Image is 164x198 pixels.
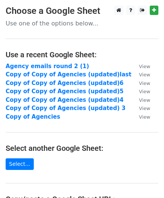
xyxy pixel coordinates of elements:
[139,80,150,86] small: View
[6,105,126,112] a: Copy of Copy of Agencies (updated) 3
[139,106,150,111] small: View
[139,72,150,77] small: View
[131,63,150,70] a: View
[131,71,150,78] a: View
[6,19,158,27] p: Use one of the options below...
[6,71,131,78] a: Copy of Copy of Agencies (updated)last
[6,144,158,153] h4: Select another Google Sheet:
[131,80,150,86] a: View
[131,113,150,120] a: View
[6,97,123,103] a: Copy of Copy of Agencies (updated)4
[139,97,150,103] small: View
[6,113,60,120] a: Copy of Agencies
[131,88,150,95] a: View
[131,105,150,112] a: View
[131,97,150,103] a: View
[6,63,89,70] a: Agency emails round 2 (1)
[139,89,150,94] small: View
[139,64,150,69] small: View
[6,158,34,170] a: Select...
[6,50,158,59] h4: Use a recent Google Sheet:
[6,88,123,95] a: Copy of Copy of Agencies (updated)5
[6,6,158,16] h3: Choose a Google Sheet
[6,80,123,86] a: Copy of Copy of Agencies (updated)6
[139,114,150,120] small: View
